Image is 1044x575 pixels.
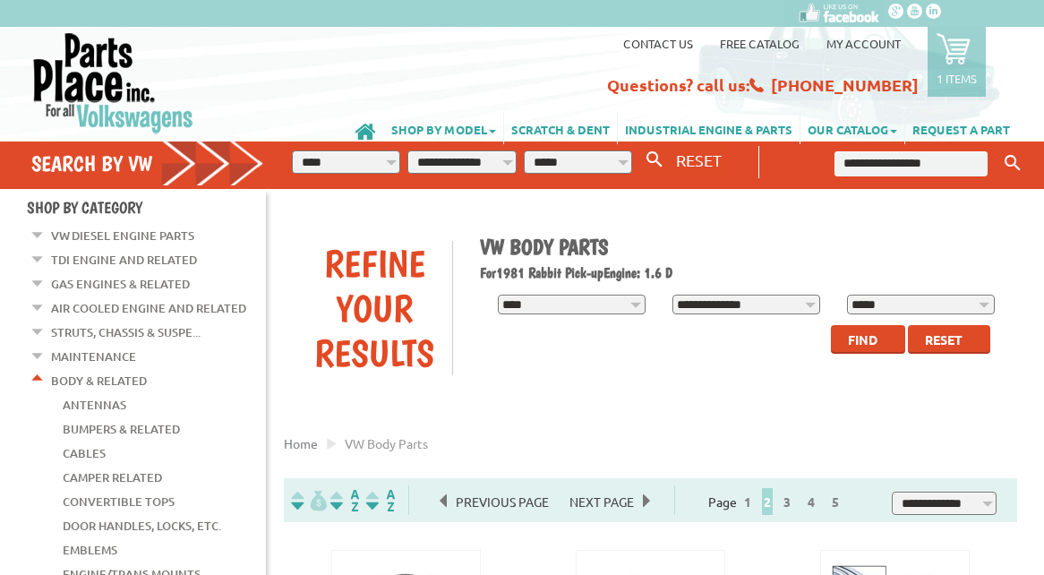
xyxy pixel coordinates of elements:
div: Refine Your Results [297,241,453,375]
span: Previous Page [447,488,558,515]
span: Next Page [561,488,643,515]
span: RESET [676,150,722,169]
button: RESET [669,147,729,173]
div: Page [674,485,879,514]
p: 1 items [937,71,977,86]
a: Air Cooled Engine and Related [51,296,246,320]
a: Maintenance [51,345,136,368]
a: SCRATCH & DENT [504,113,617,144]
a: OUR CATALOG [800,113,904,144]
a: 3 [779,493,795,510]
span: For [480,264,496,281]
h1: VW Body Parts [480,234,1004,260]
span: VW body parts [345,435,428,451]
img: Parts Place Inc! [31,31,195,134]
a: Gas Engines & Related [51,272,190,296]
a: 5 [827,493,843,510]
h4: Shop By Category [27,198,266,217]
a: 1 items [928,27,986,97]
a: Home [284,435,318,451]
img: Sort by Sales Rank [363,490,398,511]
a: VW Diesel Engine Parts [51,224,194,247]
a: Door Handles, Locks, Etc. [63,514,221,537]
a: Cables [63,442,106,465]
a: 1 [740,493,756,510]
img: Sort by Headline [327,490,363,511]
span: Reset [925,331,963,348]
a: Body & Related [51,369,147,392]
a: Antennas [63,393,126,416]
a: Contact us [623,36,693,51]
a: Free Catalog [720,36,800,51]
a: TDI Engine and Related [51,248,197,271]
span: Find [848,331,877,348]
button: Keyword Search [999,149,1026,178]
button: Reset [908,325,990,354]
button: Find [831,325,905,354]
span: 2 [762,488,773,515]
span: Engine: 1.6 D [603,264,672,281]
a: Convertible Tops [63,490,175,513]
img: filterpricelow.svg [291,490,327,511]
h4: Search by VW [31,150,264,176]
a: Emblems [63,538,117,562]
a: REQUEST A PART [905,113,1017,144]
a: Bumpers & Related [63,417,180,441]
button: Search By VW... [639,147,670,173]
a: INDUSTRIAL ENGINE & PARTS [618,113,800,144]
a: SHOP BY MODEL [384,113,503,144]
a: Previous Page [441,493,561,510]
a: 4 [803,493,819,510]
a: Camper Related [63,466,162,489]
a: Struts, Chassis & Suspe... [51,321,201,344]
h2: 1981 Rabbit Pick-up [480,264,1004,281]
a: Next Page [561,493,643,510]
a: My Account [826,36,901,51]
